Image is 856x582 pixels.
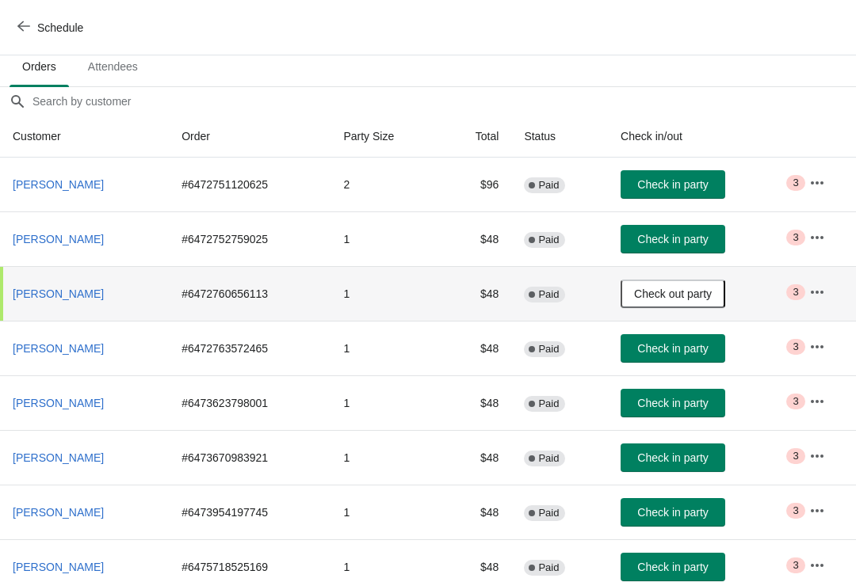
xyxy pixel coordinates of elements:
td: $48 [441,375,511,430]
button: [PERSON_NAME] [6,225,110,253]
span: Paid [538,452,559,465]
button: [PERSON_NAME] [6,443,110,472]
td: $48 [441,430,511,485]
td: 1 [331,211,441,266]
button: [PERSON_NAME] [6,334,110,363]
button: [PERSON_NAME] [6,170,110,199]
th: Status [511,116,608,158]
button: Check in party [621,170,725,199]
span: 3 [793,286,798,299]
span: 3 [793,559,798,572]
span: [PERSON_NAME] [13,233,104,245]
td: $48 [441,266,511,321]
button: Check out party [621,280,725,308]
td: 1 [331,485,441,539]
button: Check in party [621,553,725,581]
span: Check in party [637,233,708,245]
button: [PERSON_NAME] [6,389,110,417]
td: # 6473954197745 [169,485,331,539]
button: [PERSON_NAME] [6,280,110,308]
span: [PERSON_NAME] [13,397,104,409]
button: Check in party [621,443,725,472]
span: Paid [538,343,559,356]
button: [PERSON_NAME] [6,553,110,581]
span: Check in party [637,451,708,464]
span: 3 [793,340,798,353]
span: [PERSON_NAME] [13,342,104,355]
td: # 6473670983921 [169,430,331,485]
th: Total [441,116,511,158]
span: [PERSON_NAME] [13,287,104,300]
span: [PERSON_NAME] [13,506,104,519]
th: Party Size [331,116,441,158]
td: 1 [331,430,441,485]
td: $48 [441,211,511,266]
span: [PERSON_NAME] [13,561,104,573]
button: [PERSON_NAME] [6,498,110,527]
span: 3 [793,450,798,462]
span: [PERSON_NAME] [13,178,104,191]
button: Check in party [621,389,725,417]
th: Order [169,116,331,158]
span: Attendees [75,52,151,81]
td: 1 [331,266,441,321]
span: Check in party [637,178,708,191]
td: $96 [441,158,511,211]
span: 3 [793,177,798,189]
button: Check in party [621,225,725,253]
span: [PERSON_NAME] [13,451,104,464]
span: 3 [793,395,798,408]
td: # 6472751120625 [169,158,331,211]
td: # 6472763572465 [169,321,331,375]
button: Check in party [621,334,725,363]
span: Paid [538,179,559,192]
td: 1 [331,321,441,375]
span: Check in party [637,397,708,409]
td: 2 [331,158,441,211]
span: Check in party [637,561,708,573]
span: Paid [538,288,559,301]
td: # 6472760656113 [169,266,331,321]
button: Schedule [8,13,96,42]
input: Search by customer [32,87,856,116]
td: # 6473623798001 [169,375,331,430]
button: Check in party [621,498,725,527]
span: 3 [793,504,798,517]
span: Orders [10,52,69,81]
td: 1 [331,375,441,430]
span: Paid [538,234,559,246]
span: 3 [793,231,798,244]
span: Paid [538,398,559,410]
span: Paid [538,507,559,519]
td: # 6472752759025 [169,211,331,266]
span: Check in party [637,506,708,519]
span: Check in party [637,342,708,355]
span: Schedule [37,21,83,34]
span: Check out party [634,287,712,300]
span: Paid [538,561,559,574]
td: $48 [441,485,511,539]
td: $48 [441,321,511,375]
th: Check in/out [608,116,797,158]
